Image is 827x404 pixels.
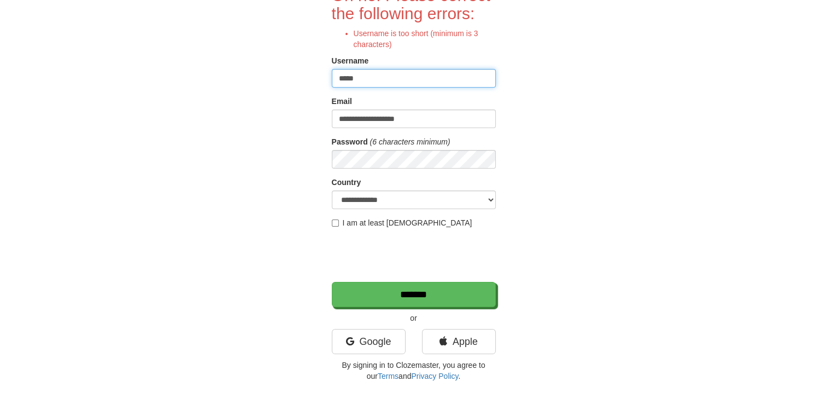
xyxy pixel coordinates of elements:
label: Country [332,177,361,188]
p: or [332,313,496,324]
a: Privacy Policy [411,372,458,380]
label: Username [332,55,369,66]
label: I am at least [DEMOGRAPHIC_DATA] [332,217,472,228]
em: (6 characters minimum) [370,137,450,146]
iframe: reCAPTCHA [332,234,498,276]
input: I am at least [DEMOGRAPHIC_DATA] [332,220,339,227]
label: Password [332,136,368,147]
a: Apple [422,329,496,354]
a: Terms [378,372,398,380]
a: Google [332,329,406,354]
label: Email [332,96,352,107]
li: Username is too short (minimum is 3 characters) [354,28,496,50]
p: By signing in to Clozemaster, you agree to our and . [332,360,496,382]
